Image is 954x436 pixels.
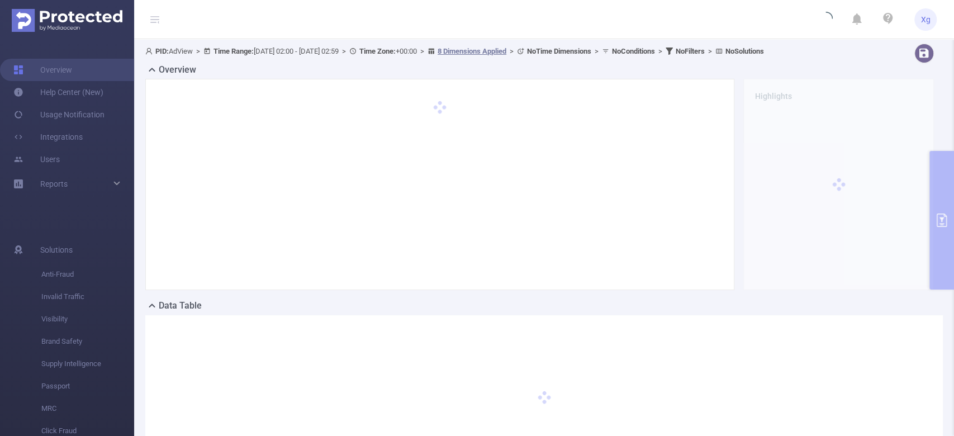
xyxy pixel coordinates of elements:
a: Integrations [13,126,83,148]
span: > [655,47,666,55]
b: No Solutions [725,47,764,55]
b: No Conditions [612,47,655,55]
span: > [591,47,602,55]
h2: Data Table [159,299,202,312]
span: Brand Safety [41,330,134,353]
span: AdView [DATE] 02:00 - [DATE] 02:59 +00:00 [145,47,764,55]
b: Time Range: [213,47,254,55]
b: No Filters [676,47,705,55]
span: MRC [41,397,134,420]
a: Users [13,148,60,170]
span: > [339,47,349,55]
b: PID: [155,47,169,55]
i: icon: user [145,48,155,55]
u: 8 Dimensions Applied [438,47,506,55]
i: icon: loading [819,12,833,27]
a: Help Center (New) [13,81,103,103]
a: Overview [13,59,72,81]
span: Visibility [41,308,134,330]
span: > [506,47,517,55]
span: Passport [41,375,134,397]
h2: Overview [159,63,196,77]
span: Supply Intelligence [41,353,134,375]
a: Usage Notification [13,103,105,126]
span: Xg [921,8,931,31]
span: Solutions [40,239,73,261]
span: Invalid Traffic [41,286,134,308]
span: > [193,47,203,55]
span: > [705,47,715,55]
img: Protected Media [12,9,122,32]
a: Reports [40,173,68,195]
span: Anti-Fraud [41,263,134,286]
span: Reports [40,179,68,188]
b: No Time Dimensions [527,47,591,55]
span: > [417,47,428,55]
b: Time Zone: [359,47,396,55]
